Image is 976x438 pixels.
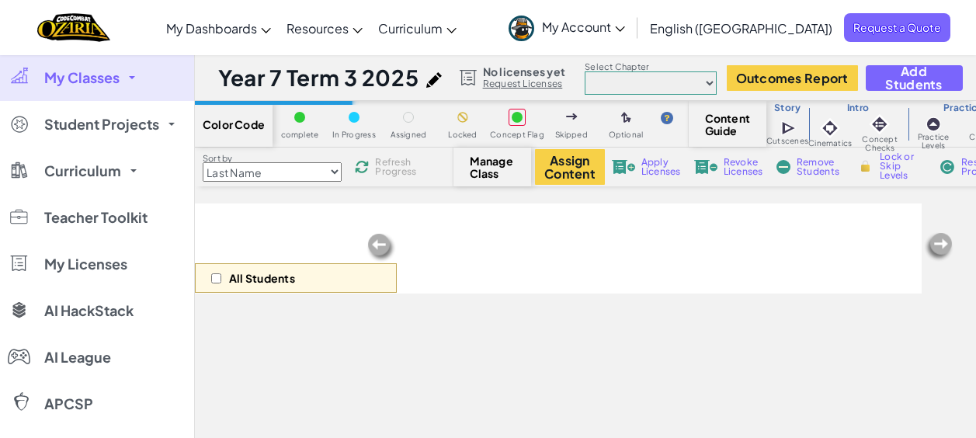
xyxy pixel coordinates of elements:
[940,160,955,174] img: IconReset.svg
[923,231,954,262] img: Arrow_Left_Inactive.png
[279,7,370,49] a: Resources
[555,130,588,139] span: Skipped
[880,152,926,180] span: Lock or Skip Levels
[158,7,279,49] a: My Dashboards
[203,118,265,130] span: Color Code
[535,149,605,185] button: Assign Content
[366,232,397,263] img: Arrow_Left_Inactive.png
[819,117,841,139] img: IconCinematic.svg
[926,116,941,132] img: IconPracticeLevel.svg
[776,160,790,174] img: IconRemoveStudents.svg
[908,133,960,150] span: Practice Levels
[797,158,843,176] span: Remove Students
[355,160,369,174] img: IconReload.svg
[879,64,950,91] span: Add Students
[470,155,516,179] span: Manage Class
[166,20,257,36] span: My Dashboards
[287,20,349,36] span: Resources
[724,158,763,176] span: Revoke Licenses
[44,257,127,271] span: My Licenses
[218,63,419,92] h1: Year 7 Term 3 2025
[44,71,120,85] span: My Classes
[705,112,751,137] span: Content Guide
[542,19,625,35] span: My Account
[869,113,891,135] img: IconInteractive.svg
[483,65,565,78] span: No licenses yet
[866,65,963,91] button: Add Students
[566,113,578,120] img: IconSkippedLevel.svg
[44,117,159,131] span: Student Projects
[727,65,858,91] button: Outcomes Report
[781,120,797,137] img: IconCutscene.svg
[483,78,565,90] a: Request Licenses
[641,158,681,176] span: Apply Licenses
[844,13,950,42] a: Request a Quote
[585,61,717,73] label: Select Chapter
[661,112,673,124] img: IconHint.svg
[650,20,832,36] span: English ([GEOGRAPHIC_DATA])
[44,210,148,224] span: Teacher Toolkit
[37,12,109,43] img: Home
[426,72,442,88] img: iconPencil.svg
[448,130,477,139] span: Locked
[808,139,852,148] span: Cinematics
[857,159,874,173] img: IconLock.svg
[378,20,443,36] span: Curriculum
[766,102,808,114] h3: Story
[694,160,717,174] img: IconLicenseRevoke.svg
[766,137,808,145] span: Cutscenes
[501,3,633,52] a: My Account
[609,130,644,139] span: Optional
[621,112,631,124] img: IconOptionalLevel.svg
[808,102,908,114] h3: Intro
[370,7,464,49] a: Curriculum
[852,135,907,152] span: Concept Checks
[642,7,840,49] a: English ([GEOGRAPHIC_DATA])
[612,160,635,174] img: IconLicenseApply.svg
[375,158,423,176] span: Refresh Progress
[281,130,319,139] span: complete
[509,16,534,41] img: avatar
[490,130,544,139] span: Concept Flag
[203,152,342,165] label: Sort by
[44,164,121,178] span: Curriculum
[229,272,295,284] p: All Students
[391,130,427,139] span: Assigned
[37,12,109,43] a: Ozaria by CodeCombat logo
[332,130,376,139] span: In Progress
[44,304,134,318] span: AI HackStack
[44,350,111,364] span: AI League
